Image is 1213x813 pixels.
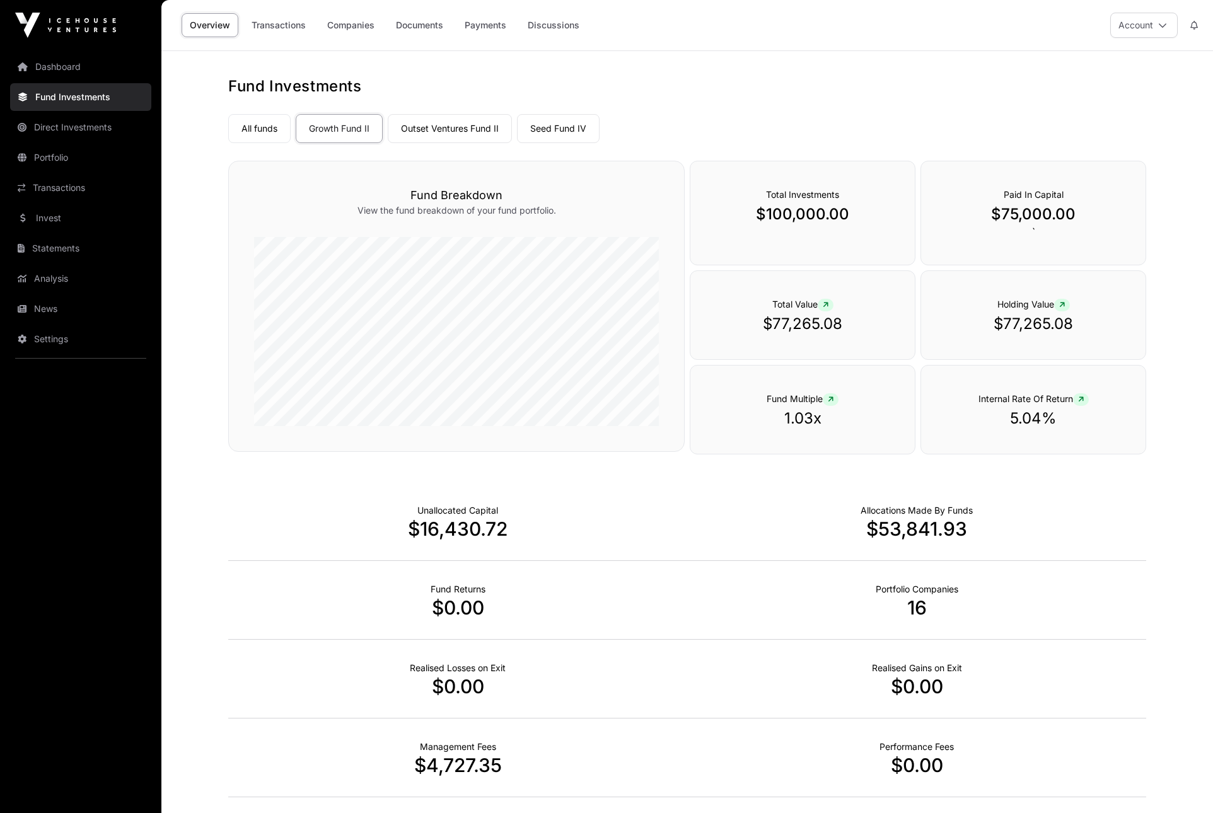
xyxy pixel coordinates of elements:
[388,114,512,143] a: Outset Ventures Fund II
[1110,13,1178,38] button: Account
[10,295,151,323] a: News
[228,754,687,776] p: $4,727.35
[228,675,687,698] p: $0.00
[876,583,958,596] p: Number of Companies Deployed Into
[716,314,890,334] p: $77,265.08
[388,13,451,37] a: Documents
[10,174,151,202] a: Transactions
[997,299,1070,309] span: Holding Value
[772,299,833,309] span: Total Value
[687,754,1146,776] p: $0.00
[431,583,485,596] p: Realised Returns from Funds
[420,741,496,753] p: Fund Management Fees incurred to date
[243,13,314,37] a: Transactions
[228,596,687,619] p: $0.00
[946,408,1120,429] p: 5.04%
[254,187,659,204] h3: Fund Breakdown
[879,741,954,753] p: Fund Performance Fees (Carry) incurred to date
[687,596,1146,619] p: 16
[228,76,1146,96] h1: Fund Investments
[254,204,659,217] p: View the fund breakdown of your fund portfolio.
[10,83,151,111] a: Fund Investments
[228,517,687,540] p: $16,430.72
[872,662,962,674] p: Net Realised on Positive Exits
[978,393,1089,404] span: Internal Rate Of Return
[296,114,383,143] a: Growth Fund II
[716,204,890,224] p: $100,000.00
[319,13,383,37] a: Companies
[10,113,151,141] a: Direct Investments
[1004,189,1064,200] span: Paid In Capital
[456,13,514,37] a: Payments
[687,517,1146,540] p: $53,841.93
[410,662,506,674] p: Net Realised on Negative Exits
[10,234,151,262] a: Statements
[10,204,151,232] a: Invest
[15,13,116,38] img: Icehouse Ventures Logo
[687,675,1146,698] p: $0.00
[182,13,238,37] a: Overview
[519,13,588,37] a: Discussions
[228,114,291,143] a: All funds
[946,204,1120,224] p: $75,000.00
[946,314,1120,334] p: $77,265.08
[10,144,151,171] a: Portfolio
[517,114,600,143] a: Seed Fund IV
[1150,752,1213,813] iframe: Chat Widget
[716,408,890,429] p: 1.03x
[10,53,151,81] a: Dashboard
[10,265,151,292] a: Analysis
[766,189,839,200] span: Total Investments
[920,161,1146,265] div: `
[417,504,498,517] p: Cash not yet allocated
[767,393,839,404] span: Fund Multiple
[861,504,973,517] p: Capital Deployed Into Companies
[10,325,151,353] a: Settings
